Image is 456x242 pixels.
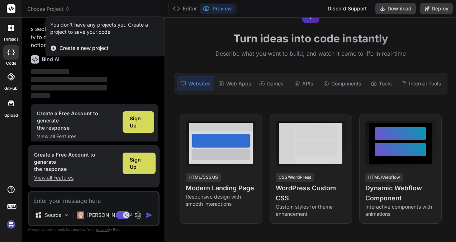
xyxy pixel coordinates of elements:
label: threads [3,36,19,42]
img: signin [5,218,17,231]
label: Upload [4,112,18,118]
span: Create a new project [60,45,109,52]
label: code [6,60,16,66]
div: You don't have any projects yet. Create a project to save your code [50,21,161,36]
label: GitHub [4,85,18,92]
